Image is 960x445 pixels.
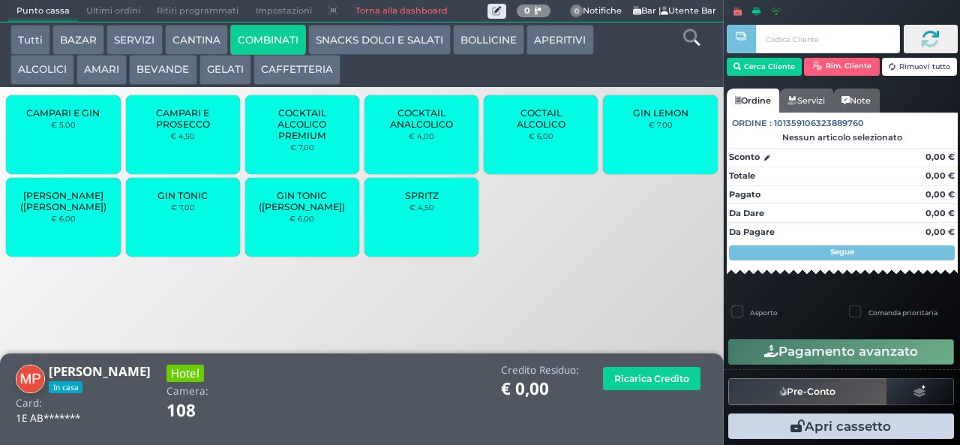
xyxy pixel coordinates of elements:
button: APERITIVI [526,25,593,55]
strong: Da Dare [729,208,764,218]
strong: Segue [830,247,854,257]
button: Rim. Cliente [804,58,880,76]
div: Nessun articolo selezionato [727,132,958,143]
strong: 0,00 € [925,170,955,181]
button: Rimuovi tutto [882,58,958,76]
button: Apri cassetto [728,413,954,439]
a: Ordine [727,89,779,113]
button: Tutti [10,25,50,55]
span: COCKTAIL ANALCOLICO [377,107,466,130]
span: Ordine : [732,117,772,130]
strong: 0,00 € [925,189,955,200]
small: € 7,00 [171,203,195,212]
small: € 4,50 [409,203,434,212]
button: CAFFETTERIA [253,55,340,85]
button: GELATI [199,55,251,85]
button: SERVIZI [106,25,162,55]
h1: 108 [166,401,238,420]
span: Punto cassa [8,1,78,22]
strong: Sconto [729,151,760,164]
button: AMARI [76,55,127,85]
strong: 0,00 € [925,208,955,218]
small: € 5,00 [51,120,76,129]
small: € 6,00 [529,131,553,140]
strong: Da Pagare [729,227,775,237]
small: € 7,00 [649,120,673,129]
span: Ultimi ordini [78,1,148,22]
h4: Credito Residuo: [501,365,579,376]
span: CAMPARI E GIN [26,107,100,119]
span: 101359106323889760 [774,117,864,130]
span: Ritiri programmati [148,1,247,22]
small: € 4,50 [170,131,195,140]
b: 0 [524,5,530,16]
button: CANTINA [165,25,228,55]
a: Torna alla dashboard [346,1,455,22]
span: 0 [570,5,583,18]
button: SNACKS DOLCI E SALATI [308,25,451,55]
button: BAZAR [52,25,104,55]
small: € 6,00 [289,214,314,223]
label: Comanda prioritaria [868,308,937,317]
b: [PERSON_NAME] [49,362,151,380]
span: COCTAIL ALCOLICO [496,107,586,130]
span: CAMPARI E PROSECCO [138,107,227,130]
span: GIN LEMON [633,107,688,119]
input: Codice Cliente [756,25,899,53]
strong: Pagato [729,189,760,200]
small: € 6,00 [51,214,76,223]
button: Pre-Conto [728,378,887,405]
h4: Card: [16,398,42,409]
span: GIN TONIC [157,190,208,201]
span: In casa [49,381,82,393]
h4: Camera: [166,386,208,397]
a: Servizi [779,89,833,113]
button: Pagamento avanzato [728,339,954,365]
img: Melissa Piarulli [16,365,45,394]
small: € 4,00 [409,131,434,140]
span: SPRITZ [405,190,439,201]
span: [PERSON_NAME] ([PERSON_NAME]) [19,190,108,212]
button: BEVANDE [129,55,196,85]
span: COCKTAIL ALCOLICO PREMIUM [258,107,347,141]
button: Cerca Cliente [727,58,802,76]
small: € 7,00 [290,143,314,152]
strong: 0,00 € [925,227,955,237]
span: GIN TONIC ([PERSON_NAME]) [258,190,347,212]
button: COMBINATI [230,25,306,55]
button: Ricarica Credito [603,367,700,390]
a: Note [833,89,879,113]
button: BOLLICINE [453,25,524,55]
label: Asporto [750,308,778,317]
span: Impostazioni [247,1,320,22]
strong: 0,00 € [925,152,955,162]
h1: € 0,00 [501,380,579,398]
h3: Hotel [166,365,204,382]
button: ALCOLICI [10,55,74,85]
strong: Totale [729,170,755,181]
